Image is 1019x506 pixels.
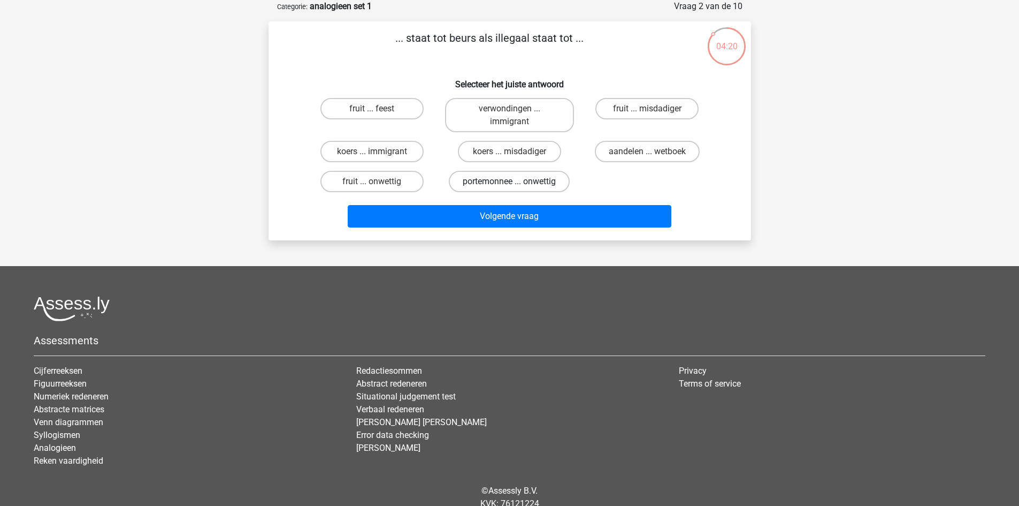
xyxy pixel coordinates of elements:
[320,98,424,119] label: fruit ... feest
[34,443,76,453] a: Analogieen
[356,366,422,376] a: Redactiesommen
[34,296,110,321] img: Assessly logo
[356,430,429,440] a: Error data checking
[679,366,707,376] a: Privacy
[348,205,671,228] button: Volgende vraag
[356,417,487,427] a: [PERSON_NAME] [PERSON_NAME]
[488,486,538,496] a: Assessly B.V.
[286,30,694,62] p: ... staat tot beurs als illegaal staat tot ...
[356,443,420,453] a: [PERSON_NAME]
[458,141,561,162] label: koers ... misdadiger
[595,141,700,162] label: aandelen ... wetboek
[707,26,747,53] div: 04:20
[34,391,109,402] a: Numeriek redeneren
[34,430,80,440] a: Syllogismen
[277,3,308,11] small: Categorie:
[34,456,103,466] a: Reken vaardigheid
[34,379,87,389] a: Figuurreeksen
[34,404,104,414] a: Abstracte matrices
[595,98,699,119] label: fruit ... misdadiger
[34,334,985,347] h5: Assessments
[286,71,734,89] h6: Selecteer het juiste antwoord
[320,141,424,162] label: koers ... immigrant
[320,171,424,192] label: fruit ... onwettig
[449,171,570,192] label: portemonnee ... onwettig
[356,379,427,389] a: Abstract redeneren
[34,366,82,376] a: Cijferreeksen
[445,98,574,132] label: verwondingen ... immigrant
[356,391,456,402] a: Situational judgement test
[310,1,372,11] strong: analogieen set 1
[679,379,741,389] a: Terms of service
[34,417,103,427] a: Venn diagrammen
[356,404,424,414] a: Verbaal redeneren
